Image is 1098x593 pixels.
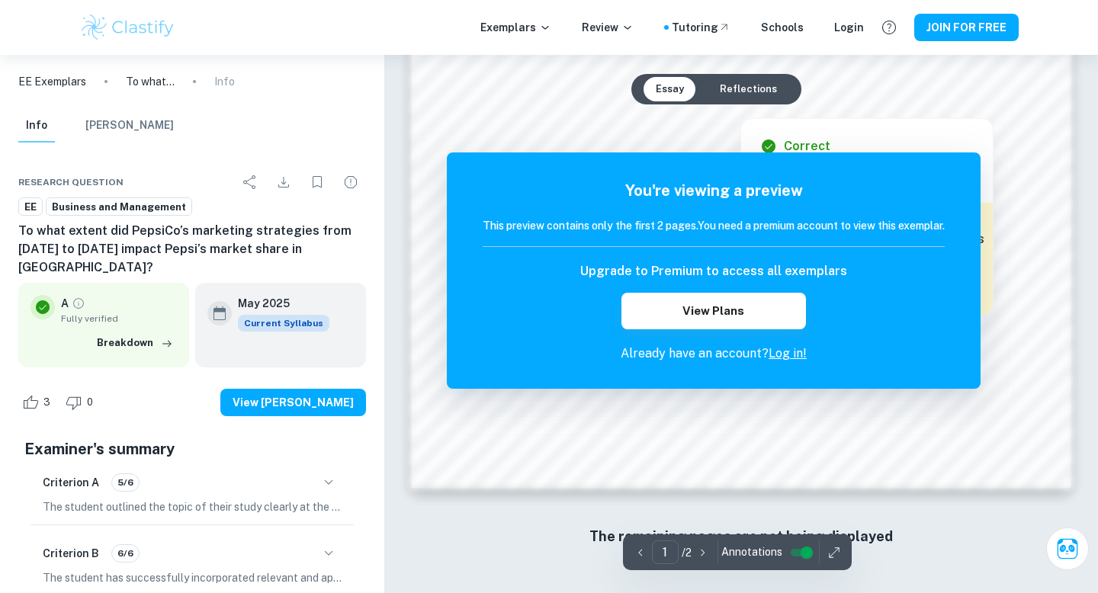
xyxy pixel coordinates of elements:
span: Research question [18,175,124,189]
span: 6/6 [112,547,139,560]
a: Schools [761,19,804,36]
p: Exemplars [480,19,551,36]
div: Download [268,167,299,197]
h6: This preview contains only the first 2 pages. You need a premium account to view this exemplar. [483,217,945,234]
div: Like [18,390,59,415]
button: View Plans [621,293,806,329]
p: The student has successfully incorporated relevant and appropriate source material throughout the... [43,569,342,586]
p: The student outlined the topic of their study clearly at the beginning of the essay, effectively ... [43,498,342,515]
h6: Upgrade to Premium to access all exemplars [580,262,847,280]
p: Already have an account? [483,345,945,363]
button: Ask Clai [1046,527,1089,570]
img: Clastify logo [79,12,176,43]
h6: Criterion B [43,545,99,562]
div: Dislike [62,390,101,415]
div: Report issue [335,167,366,197]
a: Business and Management [46,197,192,216]
h6: To what extent did PepsiCo’s marketing strategies from [DATE] to [DATE] impact Pepsi’s market sha... [18,222,366,277]
button: [PERSON_NAME] [85,109,174,143]
h6: Correct [784,137,830,155]
button: Essay [644,77,696,101]
span: 3 [35,395,59,410]
p: / 2 [682,544,692,561]
a: Tutoring [672,19,730,36]
div: Share [235,167,265,197]
span: Fully verified [61,312,177,325]
div: Bookmark [302,167,332,197]
p: A [61,295,69,312]
button: Breakdown [93,332,177,354]
button: Reflections [708,77,789,101]
a: EE Exemplars [18,73,86,90]
p: Info [214,73,235,90]
span: Business and Management [47,200,191,215]
a: Login [834,19,864,36]
h5: You're viewing a preview [483,179,945,202]
span: Current Syllabus [238,315,329,332]
h5: Examiner's summary [24,438,360,460]
h6: The remaining pages are not being displayed [442,526,1040,547]
span: EE [19,200,42,215]
button: Help and Feedback [876,14,902,40]
span: 0 [79,395,101,410]
a: EE [18,197,43,216]
h6: Criterion A [43,474,99,491]
button: JOIN FOR FREE [914,14,1019,41]
p: Review [582,19,634,36]
button: Info [18,109,55,143]
h6: May 2025 [238,295,317,312]
span: 5/6 [112,476,139,489]
div: This exemplar is based on the current syllabus. Feel free to refer to it for inspiration/ideas wh... [238,315,329,332]
p: To what extent did PepsiCo’s marketing strategies from [DATE] to [DATE] impact Pepsi’s market sha... [126,73,175,90]
button: View [PERSON_NAME] [220,389,366,416]
a: Log in! [769,346,807,361]
span: Annotations [721,544,782,560]
a: Grade fully verified [72,296,85,310]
